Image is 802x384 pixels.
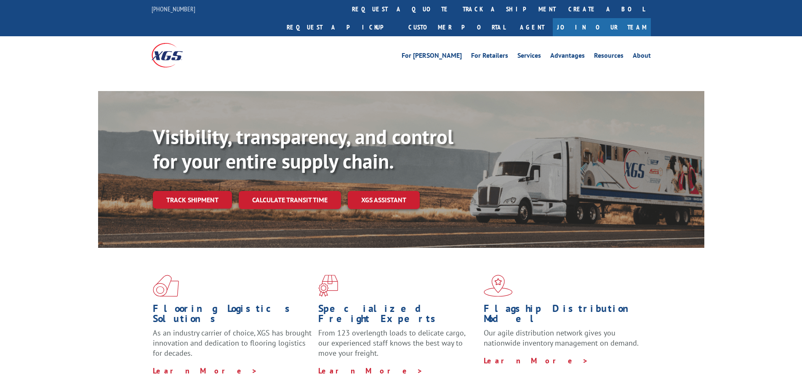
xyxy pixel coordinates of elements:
[484,275,513,297] img: xgs-icon-flagship-distribution-model-red
[239,191,341,209] a: Calculate transit time
[153,124,453,174] b: Visibility, transparency, and control for your entire supply chain.
[153,303,312,328] h1: Flooring Logistics Solutions
[402,18,512,36] a: Customer Portal
[517,52,541,62] a: Services
[471,52,508,62] a: For Retailers
[280,18,402,36] a: Request a pickup
[318,366,423,376] a: Learn More >
[484,328,639,348] span: Our agile distribution network gives you nationwide inventory management on demand.
[633,52,651,62] a: About
[553,18,651,36] a: Join Our Team
[512,18,553,36] a: Agent
[402,52,462,62] a: For [PERSON_NAME]
[153,366,258,376] a: Learn More >
[594,52,623,62] a: Resources
[153,191,232,209] a: Track shipment
[153,328,312,358] span: As an industry carrier of choice, XGS has brought innovation and dedication to flooring logistics...
[318,275,338,297] img: xgs-icon-focused-on-flooring-red
[348,191,420,209] a: XGS ASSISTANT
[484,356,589,365] a: Learn More >
[153,275,179,297] img: xgs-icon-total-supply-chain-intelligence-red
[318,328,477,365] p: From 123 overlength loads to delicate cargo, our experienced staff knows the best way to move you...
[318,303,477,328] h1: Specialized Freight Experts
[152,5,195,13] a: [PHONE_NUMBER]
[484,303,643,328] h1: Flagship Distribution Model
[550,52,585,62] a: Advantages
